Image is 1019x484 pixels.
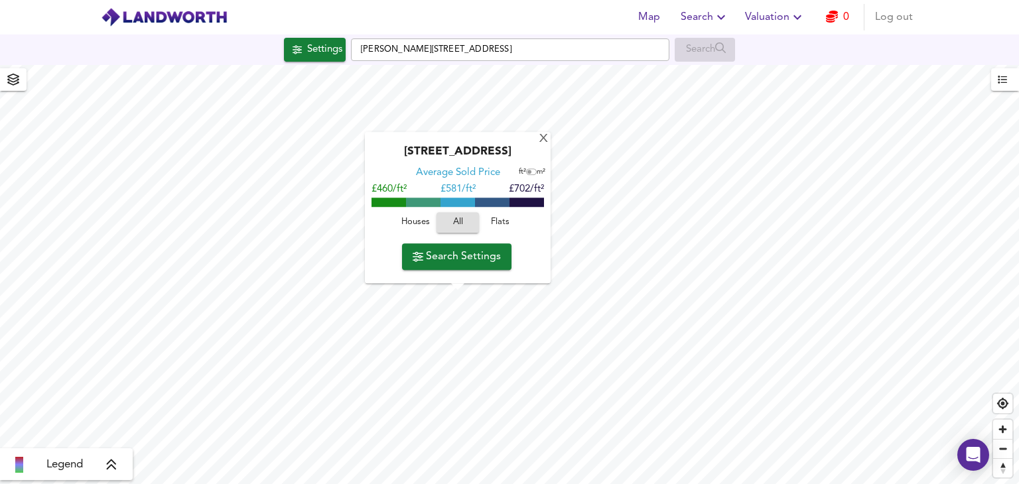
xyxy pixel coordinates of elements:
[870,4,918,30] button: Log out
[628,4,670,30] button: Map
[402,243,511,270] button: Search Settings
[437,213,479,233] button: All
[537,169,545,176] span: m²
[372,185,407,195] span: £460/ft²
[307,41,342,58] div: Settings
[351,38,669,61] input: Enter a location...
[284,38,346,62] div: Click to configure Search Settings
[372,146,544,167] div: [STREET_ADDRESS]
[993,459,1012,477] span: Reset bearing to north
[993,439,1012,458] button: Zoom out
[993,420,1012,439] button: Zoom in
[826,8,849,27] a: 0
[957,439,989,471] div: Open Intercom Messenger
[441,185,476,195] span: £ 581/ft²
[993,458,1012,477] button: Reset bearing to north
[681,8,729,27] span: Search
[394,213,437,233] button: Houses
[633,8,665,27] span: Map
[397,215,433,231] span: Houses
[46,457,83,473] span: Legend
[538,133,549,146] div: X
[284,38,346,62] button: Settings
[101,7,228,27] img: logo
[416,167,500,180] div: Average Sold Price
[413,247,501,266] span: Search Settings
[443,215,472,231] span: All
[993,440,1012,458] span: Zoom out
[740,4,811,30] button: Valuation
[519,169,526,176] span: ft²
[816,4,858,30] button: 0
[675,38,735,62] div: Enable a Source before running a Search
[509,185,544,195] span: £702/ft²
[479,213,521,233] button: Flats
[675,4,734,30] button: Search
[993,394,1012,413] button: Find my location
[875,8,913,27] span: Log out
[745,8,805,27] span: Valuation
[482,215,518,231] span: Flats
